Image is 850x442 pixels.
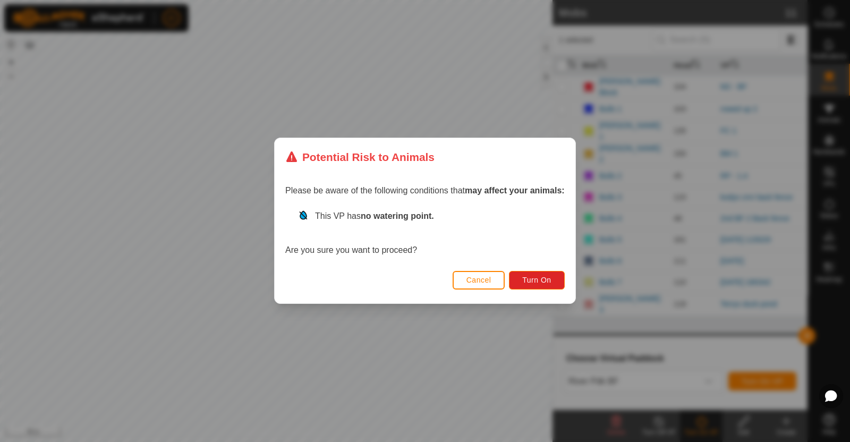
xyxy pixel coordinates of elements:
strong: may affect your animals: [465,186,565,195]
button: Turn On [509,271,565,290]
div: Potential Risk to Animals [285,149,435,165]
strong: no watering point. [361,212,434,221]
span: Turn On [523,276,551,285]
button: Cancel [453,271,505,290]
div: Are you sure you want to proceed? [285,210,565,257]
span: This VP has [315,212,434,221]
span: Cancel [466,276,491,285]
span: Please be aware of the following conditions that [285,186,565,195]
